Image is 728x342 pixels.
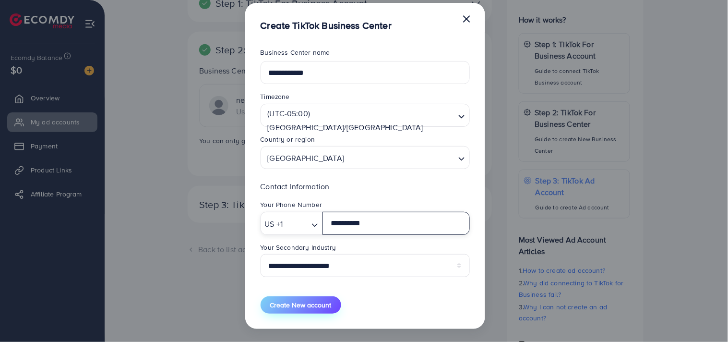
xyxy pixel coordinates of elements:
[261,243,336,252] label: Your Secondary Industry
[286,217,308,232] input: Search for option
[261,134,315,144] label: Country or region
[261,212,323,235] div: Search for option
[270,300,332,310] span: Create New account
[261,48,470,61] legend: Business Center name
[261,92,290,101] label: Timezone
[261,18,392,32] h5: Create TikTok Business Center
[462,9,472,28] button: Close
[347,149,454,167] input: Search for option
[261,104,470,127] div: Search for option
[687,299,721,335] iframe: Chat
[261,146,470,169] div: Search for option
[265,217,274,231] span: US
[261,181,470,192] p: Contact Information
[261,200,322,209] label: Your Phone Number
[266,107,454,134] span: (UTC-05:00) [GEOGRAPHIC_DATA]/[GEOGRAPHIC_DATA]
[265,136,454,151] input: Search for option
[261,296,341,314] button: Create New account
[266,149,346,167] span: [GEOGRAPHIC_DATA]
[276,217,283,231] span: +1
